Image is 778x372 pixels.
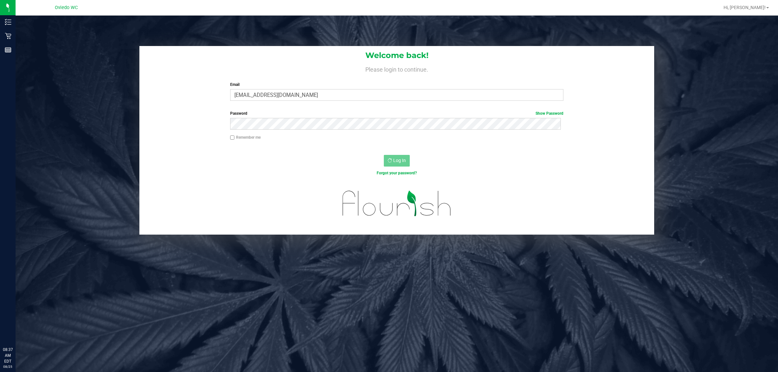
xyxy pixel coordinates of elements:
[3,364,13,369] p: 08/25
[5,19,11,25] inline-svg: Inventory
[230,111,247,116] span: Password
[393,158,406,163] span: Log In
[139,51,654,60] h1: Welcome back!
[5,33,11,39] inline-svg: Retail
[3,347,13,364] p: 08:37 AM EDT
[724,5,766,10] span: Hi, [PERSON_NAME]!
[55,5,78,10] span: Oviedo WC
[5,47,11,53] inline-svg: Reports
[139,65,654,73] h4: Please login to continue.
[536,111,563,116] a: Show Password
[384,155,410,167] button: Log In
[377,171,417,175] a: Forgot your password?
[230,82,564,87] label: Email
[230,135,235,140] input: Remember me
[333,183,461,224] img: flourish_logo.svg
[230,134,261,140] label: Remember me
